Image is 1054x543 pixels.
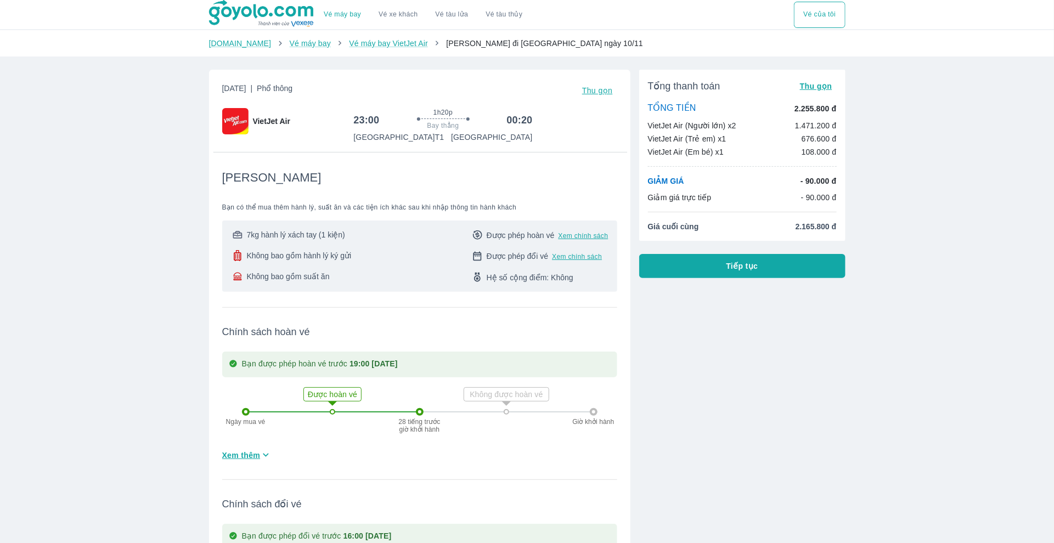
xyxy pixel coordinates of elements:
button: Xem chính sách [552,252,602,261]
nav: breadcrumb [209,38,846,49]
p: 1.471.200 đ [795,120,837,131]
p: Giảm giá trực tiếp [648,192,712,203]
span: Không bao gồm suất ăn [247,271,330,282]
p: Không được hoàn vé [465,389,548,400]
p: [GEOGRAPHIC_DATA] T1 [354,132,444,143]
button: Vé tàu thủy [477,2,531,28]
p: VietJet Air (Trẻ em) x1 [648,133,726,144]
span: Xem thêm [222,450,261,461]
span: Giá cuối cùng [648,221,699,232]
span: [PERSON_NAME] [222,170,322,185]
p: 676.600 đ [802,133,837,144]
span: Tổng thanh toán [648,80,720,93]
span: Không bao gồm hành lý ký gửi [247,250,352,261]
span: Phổ thông [257,84,292,93]
p: Bạn được phép đổi vé trước [242,530,392,543]
a: Vé xe khách [379,10,418,19]
p: Giờ khởi hành [569,418,618,426]
p: 108.000 đ [802,146,837,157]
span: Chính sách hoàn vé [222,325,617,338]
p: 2.255.800 đ [794,103,836,114]
div: choose transportation mode [794,2,845,28]
span: [PERSON_NAME] đi [GEOGRAPHIC_DATA] ngày 10/11 [446,39,643,48]
span: Bay thẳng [427,121,459,130]
button: Thu gọn [796,78,837,94]
strong: 19:00 [DATE] [350,359,398,368]
a: Vé máy bay VietJet Air [349,39,427,48]
span: VietJet Air [253,116,290,127]
span: Được phép đổi vé [487,251,549,262]
span: Thu gọn [582,86,613,95]
p: Được hoàn vé [305,389,360,400]
strong: 16:00 [DATE] [343,531,392,540]
p: Bạn được phép hoàn vé trước [242,358,398,371]
div: choose transportation mode [315,2,531,28]
button: Vé của tôi [794,2,845,28]
a: [DOMAIN_NAME] [209,39,272,48]
span: 7kg hành lý xách tay (1 kiện) [247,229,345,240]
p: - 90.000 đ [801,192,837,203]
span: 1h20p [433,108,453,117]
span: Tiếp tục [726,261,758,271]
span: 2.165.800 đ [796,221,837,232]
span: | [251,84,253,93]
p: Ngày mua vé [221,418,270,426]
p: GIẢM GIÁ [648,176,684,186]
span: Bạn có thể mua thêm hành lý, suất ăn và các tiện ích khác sau khi nhập thông tin hành khách [222,203,617,212]
span: Thu gọn [800,82,832,90]
p: VietJet Air (Em bé) x1 [648,146,724,157]
h6: 23:00 [354,114,380,127]
a: Vé máy bay [290,39,331,48]
span: Hệ số cộng điểm: Không [487,272,573,283]
p: [GEOGRAPHIC_DATA] [451,132,532,143]
a: Vé tàu lửa [427,2,477,28]
span: Chính sách đổi vé [222,497,617,511]
button: Thu gọn [578,83,617,98]
h6: 00:20 [507,114,533,127]
a: Vé máy bay [324,10,361,19]
button: Xem chính sách [559,231,608,240]
p: TỔNG TIỀN [648,103,696,115]
span: Được phép hoàn vé [487,230,555,241]
p: 28 tiếng trước giờ khởi hành [398,418,442,433]
button: Tiếp tục [639,254,846,278]
p: - 90.000 đ [801,176,836,186]
p: VietJet Air (Người lớn) x2 [648,120,736,131]
span: [DATE] [222,83,293,98]
button: Xem thêm [218,446,277,464]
